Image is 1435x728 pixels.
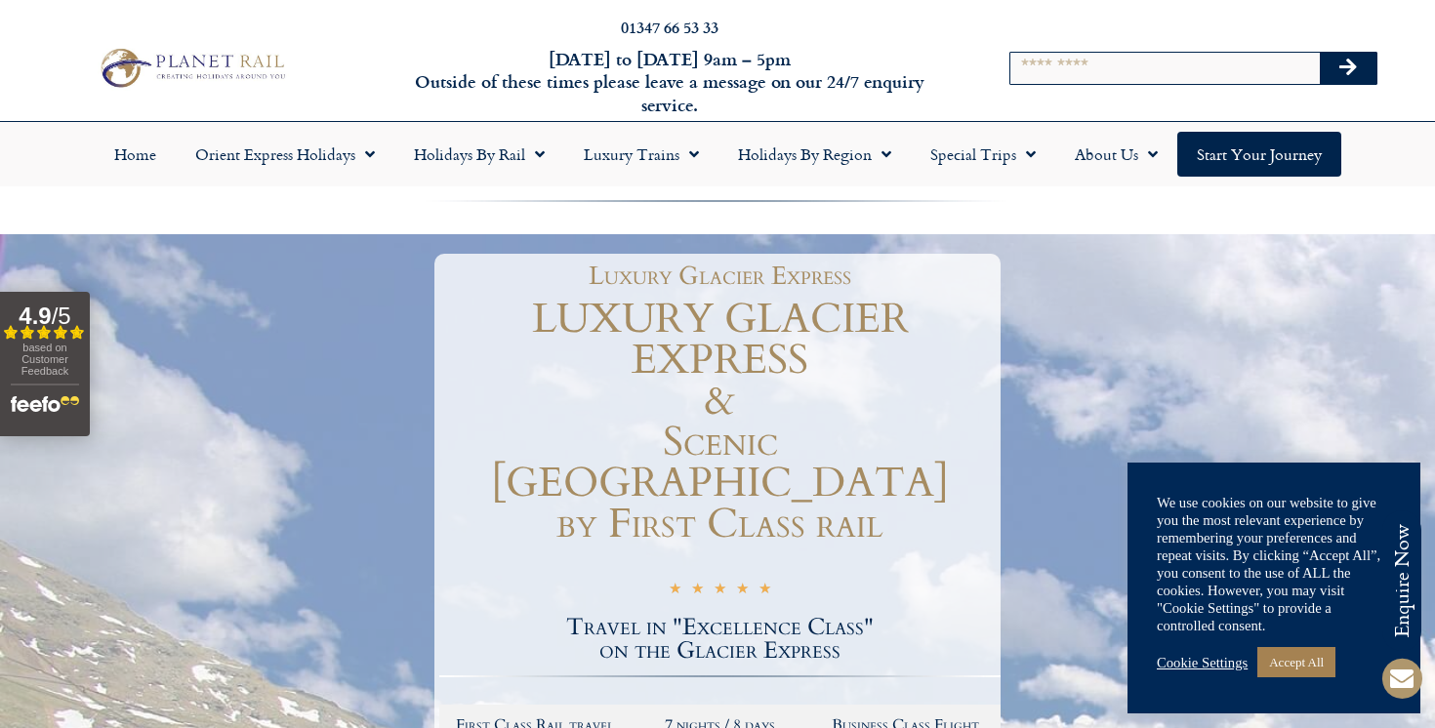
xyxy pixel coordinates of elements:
button: Search [1320,53,1376,84]
a: Orient Express Holidays [176,132,394,177]
a: Luxury Trains [564,132,718,177]
a: Holidays by Rail [394,132,564,177]
div: 5/5 [669,577,771,602]
a: Holidays by Region [718,132,911,177]
a: About Us [1055,132,1177,177]
a: Accept All [1257,647,1335,677]
a: Special Trips [911,132,1055,177]
h6: [DATE] to [DATE] 9am – 5pm Outside of these times please leave a message on our 24/7 enquiry serv... [388,48,952,116]
h1: LUXURY GLACIER EXPRESS & Scenic [GEOGRAPHIC_DATA] by First Class rail [439,299,1001,545]
i: ★ [714,580,726,602]
a: 01347 66 53 33 [621,16,718,38]
a: Cookie Settings [1157,654,1248,671]
a: Start your Journey [1177,132,1341,177]
nav: Menu [10,132,1425,177]
h1: Luxury Glacier Express [449,263,991,289]
a: Home [95,132,176,177]
i: ★ [669,580,681,602]
div: We use cookies on our website to give you the most relevant experience by remembering your prefer... [1157,494,1391,634]
img: Planet Rail Train Holidays Logo [93,44,289,92]
i: ★ [736,580,749,602]
i: ★ [758,580,771,602]
h2: Travel in "Excellence Class" on the Glacier Express [439,616,1001,663]
i: ★ [691,580,704,602]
